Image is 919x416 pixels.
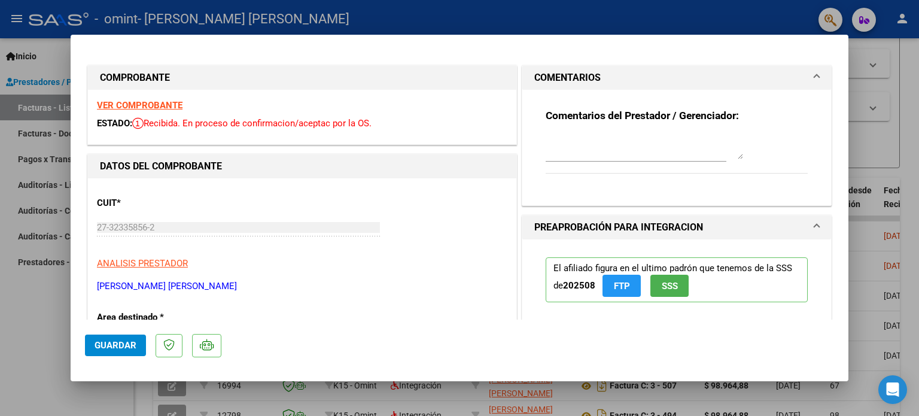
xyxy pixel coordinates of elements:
button: FTP [602,275,641,297]
span: Recibida. En proceso de confirmacion/aceptac por la OS. [132,118,372,129]
p: CUIT [97,196,220,210]
span: Guardar [95,340,136,351]
strong: 202508 [563,280,595,291]
mat-expansion-panel-header: PREAPROBACIÓN PARA INTEGRACION [522,215,831,239]
span: SSS [662,281,678,291]
h1: PREAPROBACIÓN PARA INTEGRACION [534,220,703,235]
div: COMENTARIOS [522,90,831,205]
strong: Comentarios del Prestador / Gerenciador: [546,110,739,122]
strong: DATOS DEL COMPROBANTE [100,160,222,172]
p: [PERSON_NAME] [PERSON_NAME] [97,280,507,293]
p: Area destinado * [97,311,220,324]
div: Open Intercom Messenger [878,375,907,404]
strong: COMPROBANTE [100,72,170,83]
h1: COMENTARIOS [534,71,601,85]
span: ESTADO: [97,118,132,129]
span: FTP [614,281,630,291]
p: El afiliado figura en el ultimo padrón que tenemos de la SSS de [546,257,808,302]
button: SSS [650,275,689,297]
mat-expansion-panel-header: COMENTARIOS [522,66,831,90]
span: ANALISIS PRESTADOR [97,258,188,269]
button: Guardar [85,335,146,356]
a: VER COMPROBANTE [97,100,182,111]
